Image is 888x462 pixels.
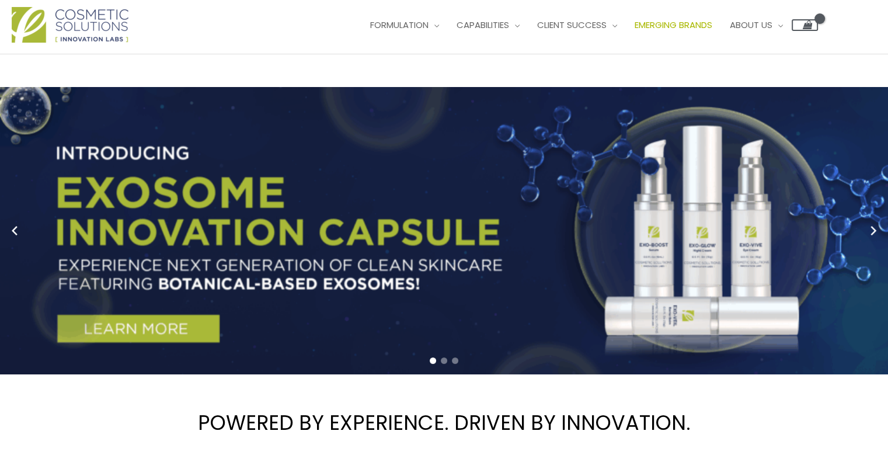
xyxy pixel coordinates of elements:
span: About Us [730,19,772,31]
span: Go to slide 2 [441,357,447,364]
span: Formulation [370,19,429,31]
span: Go to slide 3 [452,357,458,364]
button: Next slide [865,222,882,239]
nav: Site Navigation [353,8,818,43]
a: Client Success [528,8,626,43]
span: Emerging Brands [635,19,712,31]
button: Previous slide [6,222,23,239]
a: About Us [721,8,792,43]
span: Capabilities [457,19,509,31]
a: View Shopping Cart, empty [792,19,818,31]
span: Go to slide 1 [430,357,436,364]
a: Emerging Brands [626,8,721,43]
a: Capabilities [448,8,528,43]
a: Formulation [361,8,448,43]
span: Client Success [537,19,607,31]
img: Cosmetic Solutions Logo [12,7,128,43]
